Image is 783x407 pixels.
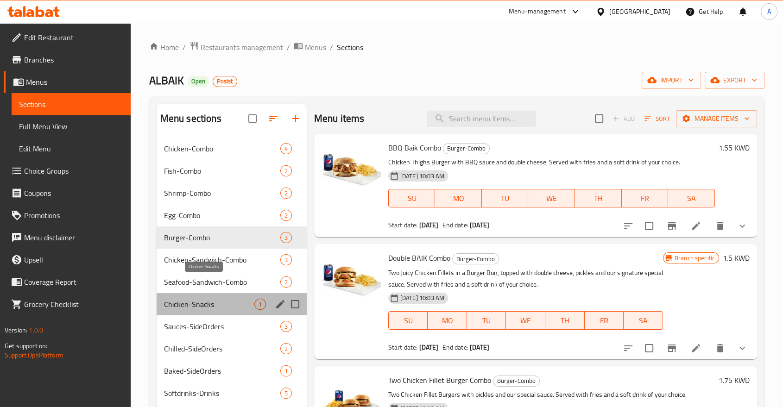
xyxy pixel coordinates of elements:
span: Sort items [638,112,676,126]
span: 5 [281,389,291,398]
span: Start date: [388,219,418,231]
div: items [280,143,292,154]
button: SA [668,189,715,207]
h6: 1.75 KWD [719,374,750,387]
span: SA [672,192,711,205]
span: Version: [5,324,27,336]
span: SU [392,314,424,327]
button: MO [428,311,467,330]
span: Select to update [639,338,659,358]
span: TU [486,192,525,205]
div: Fish-Combo2 [157,160,307,182]
div: items [280,388,292,399]
a: Menus [294,41,326,53]
b: [DATE] [419,219,439,231]
span: Burger-Combo [443,143,489,154]
div: Chicken-Snacks1edit [157,293,307,315]
button: WE [528,189,575,207]
span: Restaurants management [201,42,283,53]
span: Two Chicken Fillet Burger Combo [388,373,491,387]
span: Egg-Combo [164,210,280,221]
button: Manage items [676,110,757,127]
span: Select to update [639,216,659,236]
div: items [280,365,292,376]
a: Support.OpsPlatform [5,349,63,361]
span: Upsell [24,254,123,265]
span: Sort [644,113,670,124]
span: FR [625,192,665,205]
a: Choice Groups [4,160,131,182]
div: Chilled-SideOrders2 [157,338,307,360]
span: 4 [281,144,291,153]
a: Coverage Report [4,271,131,293]
div: items [280,254,292,265]
div: Sauces-SideOrders3 [157,315,307,338]
span: 3 [281,256,291,264]
span: [DATE] 10:03 AM [397,172,448,181]
svg: Show Choices [737,220,748,232]
b: [DATE] [470,341,489,353]
span: Double BAIK Combo [388,251,450,265]
span: 2 [281,189,291,198]
div: Burger-Combo3 [157,226,307,249]
svg: Show Choices [737,343,748,354]
div: items [280,210,292,221]
span: 2 [281,278,291,287]
b: [DATE] [470,219,489,231]
span: MO [439,192,478,205]
span: ALBAIK [149,70,184,91]
div: Burger-Combo [164,232,280,243]
span: Edit Menu [19,143,123,154]
a: Edit menu item [690,220,701,232]
button: SA [624,311,663,330]
span: Select section [589,109,609,128]
span: Menus [305,42,326,53]
span: Branches [24,54,123,65]
span: Menu disclaimer [24,232,123,243]
span: Select all sections [243,109,262,128]
span: Start date: [388,341,418,353]
h2: Menu items [314,112,365,125]
span: Softdrinks-Drinks [164,388,280,399]
li: / [287,42,290,53]
span: Chicken-Sandwich-Combo [164,254,280,265]
img: BBQ Baik Combo [322,141,381,200]
img: Double BAIK Combo [322,251,381,311]
button: WE [506,311,545,330]
div: items [280,188,292,199]
span: Burger-Combo [493,376,539,386]
h6: 1.5 KWD [723,251,750,264]
span: Sort sections [262,107,284,130]
button: FR [622,189,669,207]
a: Edit Menu [12,138,131,160]
span: Open [188,77,209,85]
span: Fish-Combo [164,165,280,176]
b: [DATE] [419,341,439,353]
span: import [649,75,694,86]
button: SU [388,189,436,207]
a: Home [149,42,179,53]
button: edit [273,297,287,311]
div: Chicken-Combo [164,143,280,154]
a: Grocery Checklist [4,293,131,315]
span: Coupons [24,188,123,199]
span: 3 [281,322,291,331]
span: Get support on: [5,340,47,352]
button: Branch-specific-item [661,337,683,359]
div: Egg-Combo2 [157,204,307,226]
span: 2 [281,211,291,220]
button: MO [435,189,482,207]
li: / [183,42,186,53]
span: Seafood-Sandwich-Combo [164,276,280,288]
div: Chicken-Sandwich-Combo3 [157,249,307,271]
input: search [427,111,536,127]
span: Chicken-Snacks [164,299,254,310]
a: Edit menu item [690,343,701,354]
span: TH [579,192,618,205]
h2: Menu sections [160,112,221,125]
span: FR [588,314,620,327]
div: Burger-Combo [493,376,540,387]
